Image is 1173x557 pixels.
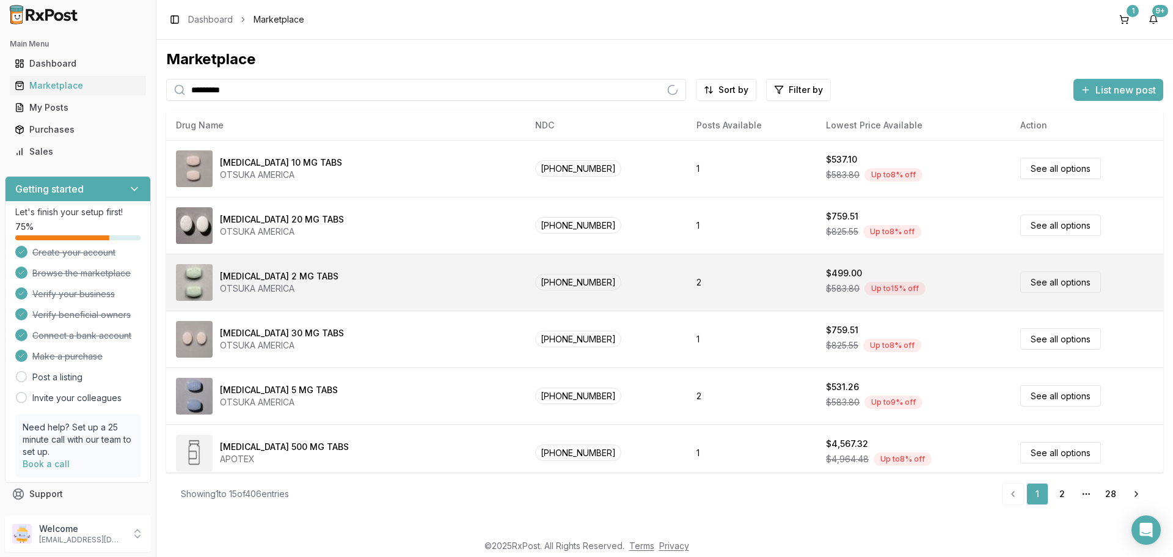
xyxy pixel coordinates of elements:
[29,510,71,522] span: Feedback
[166,50,1163,69] div: Marketplace
[220,226,344,238] div: OTSUKA AMERICA
[1020,158,1101,179] a: See all options
[687,254,816,311] td: 2
[10,39,146,49] h2: Main Menu
[826,226,858,238] span: $825.55
[220,441,349,453] div: [MEDICAL_DATA] 500 MG TABS
[1020,215,1101,236] a: See all options
[10,119,146,141] a: Purchases
[826,396,860,408] span: $583.80
[826,267,862,279] div: $499.00
[863,225,921,238] div: Up to 8 % off
[687,111,816,140] th: Posts Available
[874,452,932,466] div: Up to 8 % off
[1002,483,1149,505] nav: pagination
[1073,79,1163,101] button: List new post
[23,459,70,469] a: Book a call
[535,217,621,234] span: [PHONE_NUMBER]
[1127,5,1139,17] div: 1
[32,288,115,300] span: Verify your business
[220,327,344,339] div: [MEDICAL_DATA] 30 MG TABS
[535,444,621,461] span: [PHONE_NUMBER]
[864,396,923,409] div: Up to 9 % off
[32,350,103,363] span: Make a purchase
[535,274,621,290] span: [PHONE_NUMBER]
[789,84,823,96] span: Filter by
[39,535,124,545] p: [EMAIL_ADDRESS][DOMAIN_NAME]
[864,168,923,182] div: Up to 8 % off
[826,381,859,393] div: $531.26
[1026,483,1048,505] a: 1
[1095,83,1156,97] span: List new post
[766,79,831,101] button: Filter by
[1100,483,1122,505] a: 28
[629,540,654,551] a: Terms
[5,483,151,505] button: Support
[826,153,857,166] div: $537.10
[1131,515,1161,545] div: Open Intercom Messenger
[166,111,525,140] th: Drug Name
[32,267,131,279] span: Browse the marketplace
[32,246,115,259] span: Create your account
[176,435,213,471] img: Abiraterone Acetate 500 MG TABS
[864,282,926,295] div: Up to 15 % off
[826,169,860,181] span: $583.80
[220,157,342,169] div: [MEDICAL_DATA] 10 MG TABS
[5,76,151,95] button: Marketplace
[535,388,621,404] span: [PHONE_NUMBER]
[176,378,213,415] img: Abilify 5 MG TABS
[15,221,34,233] span: 75 %
[1010,111,1163,140] th: Action
[1020,442,1101,463] a: See all options
[5,5,83,24] img: RxPost Logo
[687,140,816,197] td: 1
[188,13,233,26] a: Dashboard
[188,13,304,26] nav: breadcrumb
[220,453,349,465] div: APOTEX
[10,141,146,163] a: Sales
[220,339,344,352] div: OTSUKA AMERICA
[15,206,141,218] p: Let's finish your setup first!
[5,142,151,161] button: Sales
[176,321,213,358] img: Abilify 30 MG TABS
[23,421,133,458] p: Need help? Set up a 25 minute call with our team to set up.
[1152,5,1168,17] div: 9+
[1114,10,1134,29] button: 1
[15,182,84,196] h3: Getting started
[10,53,146,75] a: Dashboard
[181,488,289,500] div: Showing 1 to 15 of 406 entries
[12,524,32,544] img: User avatar
[220,213,344,226] div: [MEDICAL_DATA] 20 MG TABS
[5,54,151,73] button: Dashboard
[826,282,860,295] span: $583.80
[1124,483,1149,505] a: Go to next page
[254,13,304,26] span: Marketplace
[220,396,338,408] div: OTSUKA AMERICA
[1020,328,1101,350] a: See all options
[15,79,141,92] div: Marketplace
[15,146,141,158] div: Sales
[687,197,816,254] td: 1
[5,120,151,139] button: Purchases
[826,438,868,450] div: $4,567.32
[863,339,921,352] div: Up to 8 % off
[5,505,151,527] button: Feedback
[535,331,621,347] span: [PHONE_NUMBER]
[1051,483,1073,505] a: 2
[687,311,816,367] td: 1
[696,79,756,101] button: Sort by
[687,424,816,481] td: 1
[220,384,338,396] div: [MEDICAL_DATA] 5 MG TABS
[1073,85,1163,97] a: List new post
[32,309,131,321] span: Verify beneficial owners
[15,57,141,70] div: Dashboard
[176,264,213,301] img: Abilify 2 MG TABS
[687,367,816,424] td: 2
[220,270,338,282] div: [MEDICAL_DATA] 2 MG TABS
[1020,271,1101,293] a: See all options
[826,324,858,336] div: $759.51
[15,101,141,114] div: My Posts
[220,282,338,295] div: OTSUKA AMERICA
[10,75,146,97] a: Marketplace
